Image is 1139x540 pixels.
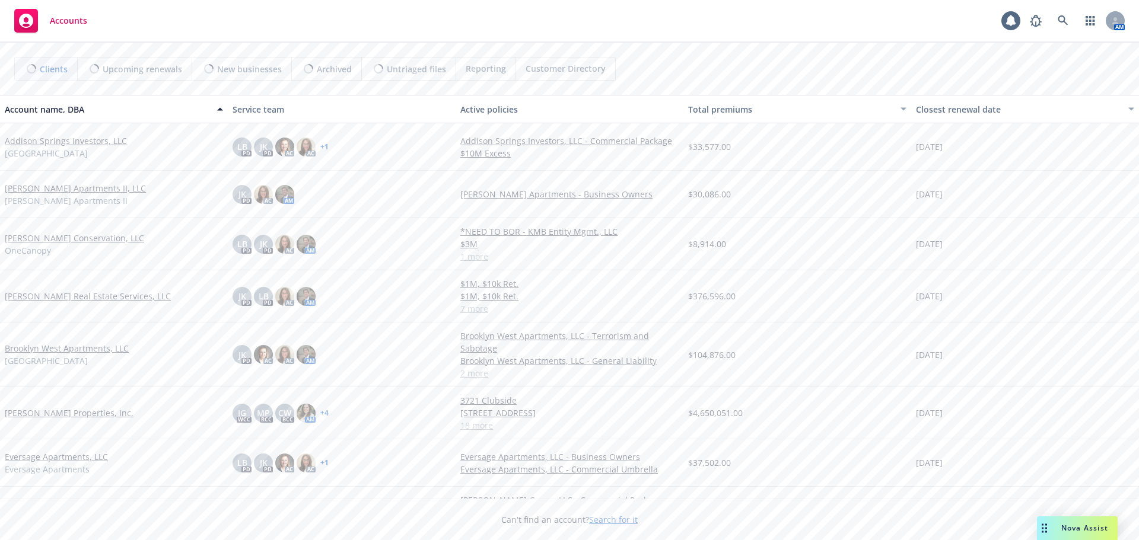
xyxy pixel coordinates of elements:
span: JG [238,407,246,419]
a: 18 more [460,419,679,432]
span: [DATE] [916,140,943,153]
span: Archived [317,63,352,75]
span: Eversage Apartments [5,463,90,475]
div: Total premiums [688,103,893,116]
a: Report a Bug [1024,9,1048,33]
a: [PERSON_NAME] Real Estate Services, LLC [5,290,171,302]
span: JK [238,290,246,302]
div: Active policies [460,103,679,116]
span: [DATE] [916,407,943,419]
span: LB [237,456,247,469]
img: photo [275,287,294,306]
a: $1M, $10k Ret. [460,290,679,302]
a: 7 more [460,302,679,315]
a: Accounts [9,4,92,37]
a: $1M, $10k Ret. [460,277,679,290]
a: [PERSON_NAME] Conservation, LLC [5,232,144,244]
div: Drag to move [1037,516,1052,540]
a: + 1 [320,459,329,466]
span: $4,650,051.00 [688,407,743,419]
span: [DATE] [916,290,943,302]
span: $376,596.00 [688,290,736,302]
span: LB [237,140,247,153]
a: *NEED TO BOR - KMB Entity Mgmt., LLC [460,225,679,238]
span: Upcoming renewals [103,63,182,75]
span: JK [238,349,246,361]
a: [PERSON_NAME] Properties, Inc. [5,407,133,419]
img: photo [275,345,294,364]
a: Eversage Apartments, LLC - Business Owners [460,450,679,463]
span: OneCanopy [5,244,51,257]
a: Brooklyn West Apartments, LLC [5,342,129,354]
button: Active policies [456,95,683,123]
span: [DATE] [916,238,943,250]
span: [DATE] [916,456,943,469]
span: Reporting [466,62,506,75]
a: Addison Springs Investors, LLC - Commercial Package [460,135,679,147]
img: photo [254,345,273,364]
a: 2 more [460,367,679,379]
img: photo [297,453,316,472]
span: CW [278,407,291,419]
a: Search for it [589,514,638,525]
a: $3M [460,238,679,250]
span: $37,502.00 [688,456,731,469]
a: Brooklyn West Apartments, LLC - General Liability [460,354,679,367]
span: [DATE] [916,349,943,361]
div: Account name, DBA [5,103,210,116]
img: photo [297,287,316,306]
button: Nova Assist [1037,516,1118,540]
span: New businesses [217,63,282,75]
span: JK [260,140,268,153]
span: $30,086.00 [688,188,731,200]
img: photo [275,185,294,204]
span: Nova Assist [1061,523,1108,533]
a: Switch app [1078,9,1102,33]
span: $33,577.00 [688,140,731,153]
button: Total premiums [683,95,911,123]
img: photo [275,235,294,254]
a: [PERSON_NAME] Group, LLC - Commercial Package [460,494,679,506]
span: [PERSON_NAME] Apartments II [5,194,128,207]
span: [GEOGRAPHIC_DATA] [5,354,88,367]
span: LB [259,290,269,302]
a: Addison Springs Investors, LLC [5,135,127,147]
span: [DATE] [916,188,943,200]
img: photo [275,138,294,156]
a: $10M Excess [460,147,679,159]
span: LB [237,238,247,250]
img: photo [297,404,316,423]
a: + 1 [320,143,329,151]
a: Eversage Apartments, LLC [5,450,108,463]
a: [STREET_ADDRESS] [460,407,679,419]
span: Clients [40,63,68,75]
a: Search [1051,9,1075,33]
img: photo [297,345,316,364]
span: [GEOGRAPHIC_DATA] [5,147,88,159]
img: photo [275,453,294,472]
img: photo [297,235,316,254]
button: Service team [228,95,456,123]
a: 3721 Clubside [460,394,679,407]
span: JK [238,188,246,200]
a: + 4 [320,410,329,417]
span: Accounts [50,16,87,25]
span: $8,914.00 [688,238,726,250]
img: photo [254,185,273,204]
span: Can't find an account? [501,513,638,526]
span: JK [260,456,268,469]
img: photo [297,138,316,156]
div: Service team [233,103,451,116]
button: Closest renewal date [911,95,1139,123]
span: JK [260,238,268,250]
a: [PERSON_NAME] Apartments - Business Owners [460,188,679,200]
a: Eversage Apartments, LLC - Commercial Umbrella [460,463,679,475]
span: MP [257,407,270,419]
span: Customer Directory [526,62,606,75]
a: 1 more [460,250,679,263]
div: Closest renewal date [916,103,1121,116]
